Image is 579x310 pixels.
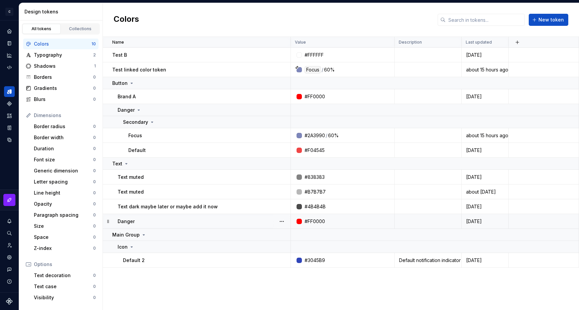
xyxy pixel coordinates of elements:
[305,218,325,225] div: #FF0000
[93,97,96,102] div: 0
[93,52,96,58] div: 2
[34,167,93,174] div: Generic dimension
[305,66,321,73] div: Focus
[34,123,93,130] div: Border radius
[34,261,96,268] div: Options
[23,94,99,105] a: Blurs0
[118,244,128,250] p: Icon
[322,66,323,73] div: /
[1,4,17,19] button: C
[305,147,325,154] div: #F04545
[34,74,93,81] div: Borders
[93,246,96,251] div: 0
[4,38,15,49] div: Documentation
[93,284,96,289] div: 0
[4,240,15,251] a: Invite team
[31,243,99,254] a: Z-index0
[112,52,127,58] p: Test B
[462,189,508,195] div: about [DATE]
[93,190,96,196] div: 0
[462,132,508,139] div: about 15 hours ago
[34,63,94,69] div: Shadows
[34,41,91,47] div: Colors
[34,223,93,229] div: Size
[4,135,15,145] a: Data sources
[123,257,145,264] p: Default 2
[112,160,122,167] p: Text
[34,96,93,103] div: Blurs
[305,174,325,180] div: #838383
[128,132,142,139] p: Focus
[34,134,93,141] div: Border width
[31,143,99,154] a: Duration0
[112,231,140,238] p: Main Group
[93,273,96,278] div: 0
[462,66,508,73] div: about 15 hours ago
[118,107,135,113] p: Danger
[23,83,99,94] a: Gradients0
[31,292,99,303] a: Visibility0
[395,257,461,264] div: Default notification indicator color for Therapy. Used to convey unread information. Default noti...
[4,98,15,109] a: Components
[324,66,335,73] div: 60%
[34,178,93,185] div: Letter spacing
[529,14,568,26] button: New token
[93,168,96,173] div: 0
[34,272,93,279] div: Text decoration
[4,62,15,73] a: Code automation
[93,179,96,185] div: 0
[31,210,99,220] a: Paragraph spacing0
[4,228,15,239] button: Search ⌘K
[34,190,93,196] div: Line height
[93,201,96,207] div: 0
[31,154,99,165] a: Font size0
[462,147,508,154] div: [DATE]
[93,223,96,229] div: 0
[34,156,93,163] div: Font size
[91,41,96,47] div: 10
[462,93,508,100] div: [DATE]
[462,218,508,225] div: [DATE]
[34,294,93,301] div: Visibility
[114,14,139,26] h2: Colors
[466,40,492,45] p: Last updated
[305,93,325,100] div: #FF0000
[93,74,96,80] div: 0
[31,188,99,198] a: Line height0
[31,132,99,143] a: Border width0
[24,8,100,15] div: Design tokens
[31,281,99,292] a: Text case0
[112,80,128,87] p: Button
[128,147,146,154] p: Default
[93,135,96,140] div: 0
[4,122,15,133] div: Storybook stories
[93,124,96,129] div: 0
[4,264,15,275] button: Contact support
[326,132,327,139] div: /
[25,26,58,32] div: All tokens
[123,119,148,125] p: Secondary
[118,203,218,210] p: Text dark maybe later or maybe add it now
[305,132,325,139] div: #2A3990
[4,26,15,37] a: Home
[93,157,96,162] div: 0
[34,85,93,92] div: Gradients
[93,146,96,151] div: 0
[94,63,96,69] div: 1
[6,298,13,305] a: Supernova Logo
[4,50,15,61] a: Analytics
[93,86,96,91] div: 0
[34,234,93,241] div: Space
[4,86,15,97] a: Design tokens
[31,232,99,243] a: Space0
[4,216,15,226] button: Notifications
[93,295,96,300] div: 0
[34,201,93,207] div: Opacity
